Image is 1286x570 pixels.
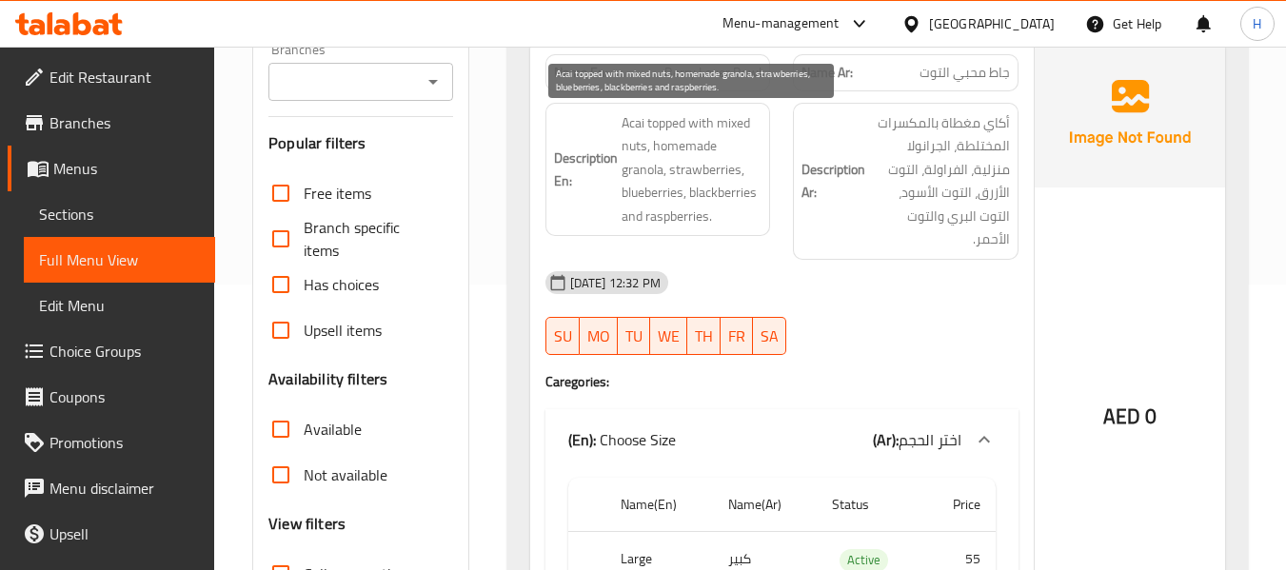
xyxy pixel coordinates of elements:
span: أكاي مغطاة بالمكسرات المختلطة، الجرانولا منزلية، الفراولة، التوت الأزرق، التوت الأسود، التوت البر... [869,111,1010,251]
span: Berry Lover Bowl [664,63,762,83]
span: Full Menu View [39,248,200,271]
p: Choose Size [568,428,676,451]
span: H [1253,13,1261,34]
button: Open [420,69,446,95]
a: Coupons [8,374,215,420]
span: Acai topped with mixed nuts, homemade granola, strawberries, blueberries, blackberries and raspbe... [622,111,762,228]
h3: View filters [268,513,346,535]
b: (En): [568,425,596,454]
a: Menu disclaimer [8,465,215,511]
th: Status [817,478,924,532]
th: Name(Ar) [713,478,817,532]
strong: Description Ar: [801,158,865,205]
button: TH [687,317,721,355]
button: WE [650,317,687,355]
span: TU [625,323,643,350]
a: Edit Menu [24,283,215,328]
span: Coupons [49,385,200,408]
strong: Description En: [554,147,618,193]
span: Choice Groups [49,340,200,363]
span: Menu disclaimer [49,477,200,500]
strong: Name Ar: [801,63,853,83]
img: Ae5nvW7+0k+MAAAAAElFTkSuQmCC [1035,39,1225,187]
span: جاط محبي التوت [920,63,1010,83]
th: Name(En) [605,478,713,532]
h3: Availability filters [268,368,387,390]
span: AED [1103,398,1140,435]
button: TU [618,317,650,355]
div: (En): Choose Size(Ar):اختر الحجم [545,409,1019,470]
span: Edit Restaurant [49,66,200,88]
span: SU [554,323,572,350]
span: [DATE] 12:32 PM [563,274,668,292]
span: Menus [53,157,200,180]
a: Branches [8,100,215,146]
span: FR [728,323,745,350]
th: Price [923,478,996,532]
span: MO [587,323,610,350]
span: TH [695,323,713,350]
span: Has choices [304,273,379,296]
span: Edit Menu [39,294,200,317]
a: Menus [8,146,215,191]
span: WE [658,323,680,350]
span: 0 [1145,398,1157,435]
span: اختر الحجم [899,425,961,454]
span: SA [761,323,779,350]
button: FR [721,317,753,355]
span: Upsell items [304,319,382,342]
span: Branch specific items [304,216,437,262]
a: Promotions [8,420,215,465]
div: Menu-management [722,12,840,35]
span: Upsell [49,522,200,545]
a: Sections [24,191,215,237]
button: MO [580,317,618,355]
a: Full Menu View [24,237,215,283]
a: Upsell [8,511,215,557]
button: SA [753,317,786,355]
span: Not available [304,463,387,486]
span: Available [304,418,362,441]
button: SU [545,317,580,355]
h3: Popular filters [268,132,452,154]
span: Sections [39,203,200,226]
span: Free items [304,182,371,205]
strong: Name En: [554,63,608,83]
a: Edit Restaurant [8,54,215,100]
h4: Caregories: [545,372,1019,391]
a: Choice Groups [8,328,215,374]
b: (Ar): [873,425,899,454]
span: Branches [49,111,200,134]
span: Promotions [49,431,200,454]
div: [GEOGRAPHIC_DATA] [929,13,1055,34]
